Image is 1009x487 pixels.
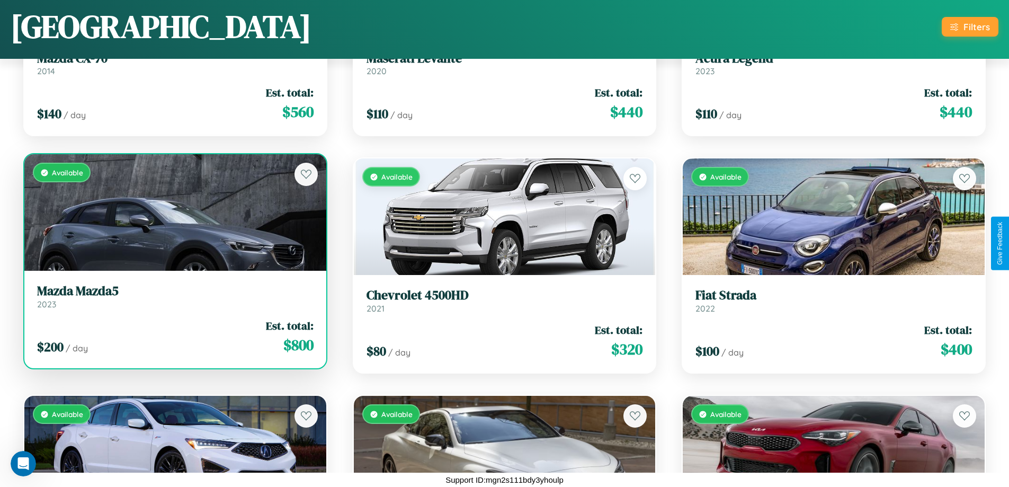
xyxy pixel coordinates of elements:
[611,339,642,360] span: $ 320
[282,101,314,122] span: $ 560
[381,410,413,419] span: Available
[37,66,55,76] span: 2014
[37,299,56,309] span: 2023
[52,168,83,177] span: Available
[37,51,314,77] a: Mazda CX-702014
[388,347,410,358] span: / day
[695,51,972,77] a: Acura Legend2023
[695,288,972,314] a: Fiat Strada2022
[64,110,86,120] span: / day
[710,410,742,419] span: Available
[367,288,643,303] h3: Chevrolet 4500HD
[941,339,972,360] span: $ 400
[710,172,742,181] span: Available
[445,473,564,487] p: Support ID: mgn2s111bdy3yhoulp
[695,303,715,314] span: 2022
[695,288,972,303] h3: Fiat Strada
[266,318,314,333] span: Est. total:
[390,110,413,120] span: / day
[595,322,642,338] span: Est. total:
[963,21,990,32] div: Filters
[367,303,385,314] span: 2021
[924,322,972,338] span: Est. total:
[367,288,643,314] a: Chevrolet 4500HD2021
[381,172,413,181] span: Available
[942,17,998,37] button: Filters
[66,343,88,353] span: / day
[367,66,387,76] span: 2020
[695,105,717,122] span: $ 110
[719,110,742,120] span: / day
[367,105,388,122] span: $ 110
[924,85,972,100] span: Est. total:
[695,342,719,360] span: $ 100
[940,101,972,122] span: $ 440
[266,85,314,100] span: Est. total:
[695,66,715,76] span: 2023
[283,334,314,356] span: $ 800
[37,284,314,309] a: Mazda Mazda52023
[595,85,642,100] span: Est. total:
[52,410,83,419] span: Available
[11,451,36,476] iframe: Intercom live chat
[11,5,311,48] h1: [GEOGRAPHIC_DATA]
[367,51,643,77] a: Maserati Levante2020
[610,101,642,122] span: $ 440
[37,338,64,356] span: $ 200
[37,284,314,299] h3: Mazda Mazda5
[721,347,744,358] span: / day
[367,342,386,360] span: $ 80
[996,222,1004,265] div: Give Feedback
[37,105,61,122] span: $ 140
